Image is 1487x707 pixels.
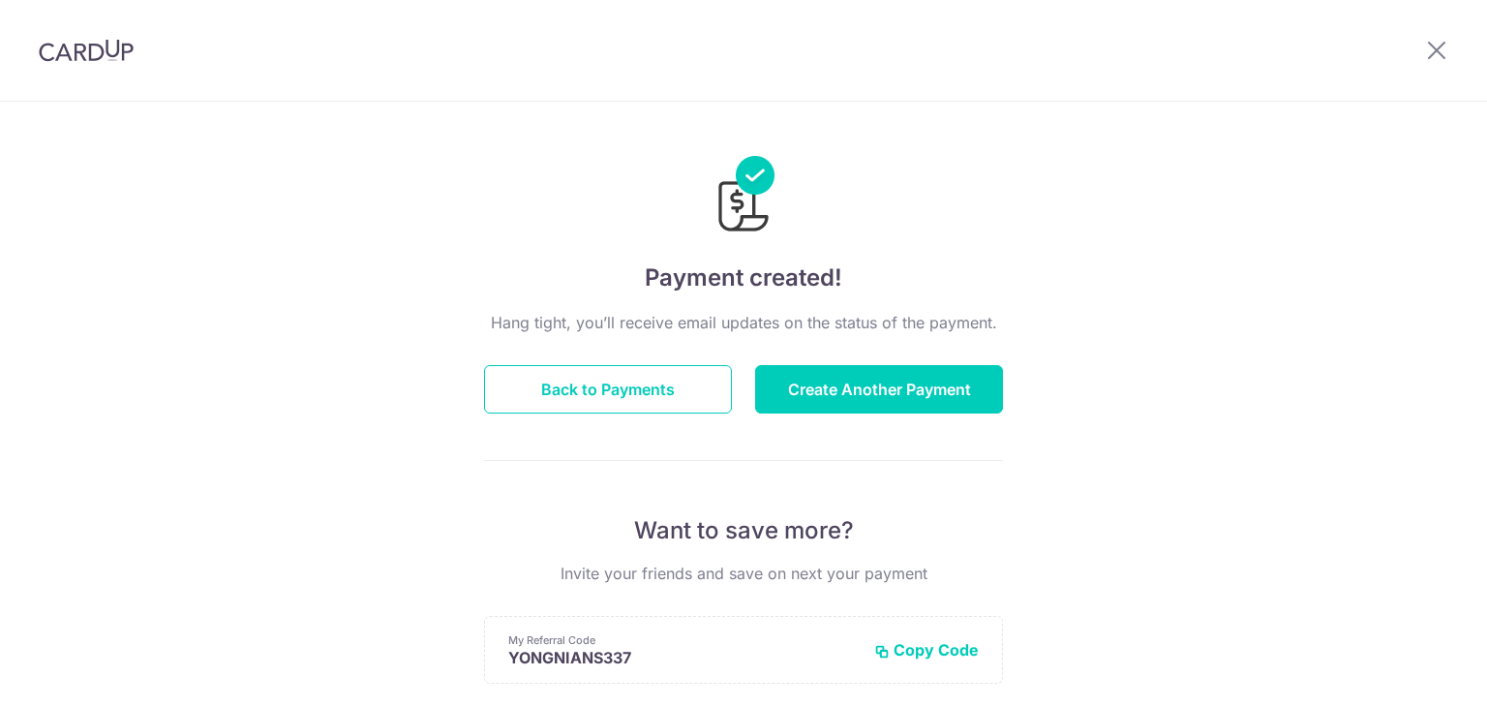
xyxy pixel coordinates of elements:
img: CardUp [39,39,134,62]
button: Create Another Payment [755,365,1003,414]
p: Hang tight, you’ll receive email updates on the status of the payment. [484,311,1003,334]
h4: Payment created! [484,261,1003,295]
img: Payments [713,156,774,237]
button: Copy Code [874,640,979,660]
p: Want to save more? [484,515,1003,546]
p: My Referral Code [508,632,859,648]
p: YONGNIANS337 [508,648,859,667]
button: Back to Payments [484,365,732,414]
p: Invite your friends and save on next your payment [484,562,1003,585]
